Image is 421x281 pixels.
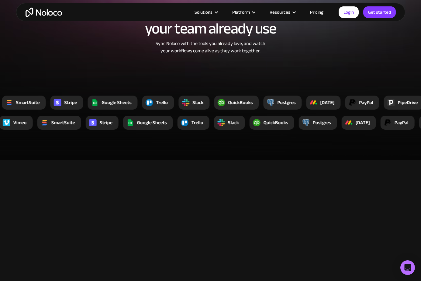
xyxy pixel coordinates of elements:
a: Login [339,6,359,18]
div: PipeDrive [398,99,418,106]
h2: Integrate with the tools your team already use [22,4,399,37]
div: Postgres [313,119,331,126]
a: Get started [363,6,396,18]
div: Platform [232,8,250,16]
div: Slack [192,99,203,106]
div: Stripe [64,99,77,106]
a: home [26,8,62,17]
div: Platform [225,8,262,16]
div: Sync Noloco with the tools you already love, and watch your workflows come alive as they work tog... [130,40,291,54]
a: Pricing [302,8,331,16]
div: QuickBooks [228,99,253,106]
div: Resources [270,8,290,16]
div: Google Sheets [137,119,167,126]
div: Stripe [100,119,112,126]
div: SmartSuite [16,99,40,106]
div: Resources [262,8,302,16]
div: Slack [228,119,239,126]
div: SmartSuite [51,119,75,126]
div: PayPal [359,99,373,106]
div: Google Sheets [102,99,131,106]
div: Postgres [277,99,295,106]
div: Vimeo [13,119,27,126]
div: Trello [192,119,203,126]
div: Solutions [187,8,225,16]
div: QuickBooks [264,119,288,126]
div: PayPal [395,119,409,126]
div: Solutions [195,8,212,16]
div: [DATE] [356,119,370,126]
div: Trello [156,99,168,106]
div: Open Intercom Messenger [400,260,415,275]
div: [DATE] [320,99,334,106]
